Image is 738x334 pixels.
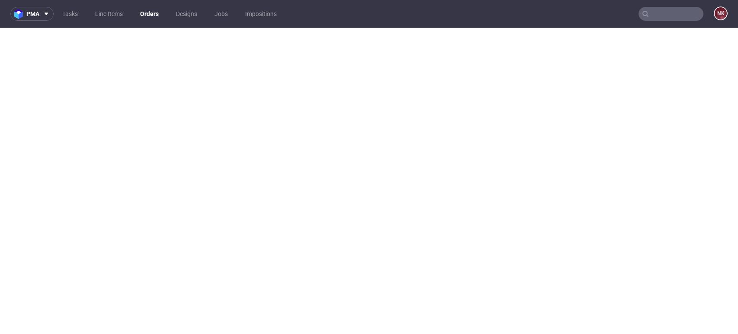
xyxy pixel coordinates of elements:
[715,7,727,19] figcaption: NK
[10,7,54,21] button: pma
[240,7,282,21] a: Impositions
[14,9,26,19] img: logo
[209,7,233,21] a: Jobs
[135,7,164,21] a: Orders
[171,7,202,21] a: Designs
[57,7,83,21] a: Tasks
[26,11,39,17] span: pma
[90,7,128,21] a: Line Items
